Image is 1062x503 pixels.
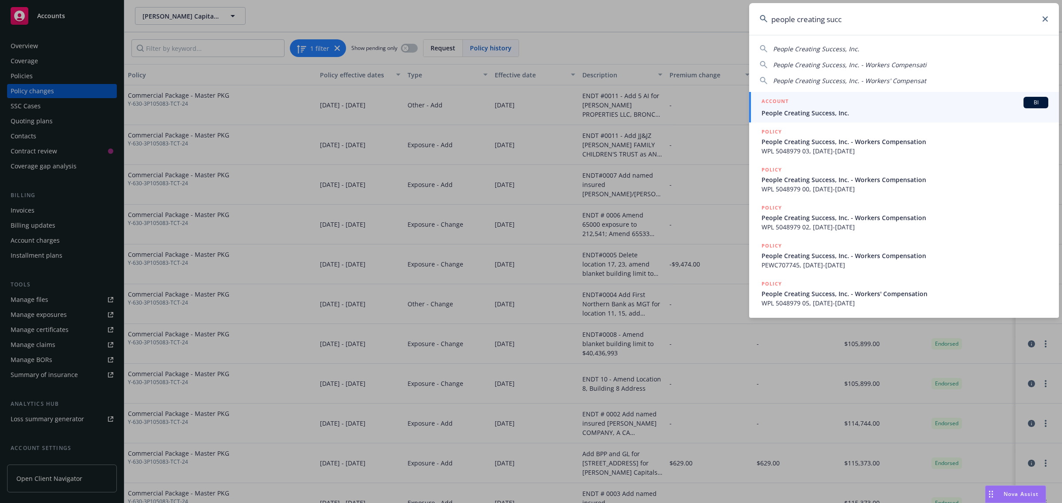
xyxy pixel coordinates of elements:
h5: ACCOUNT [762,97,789,107]
a: POLICYPeople Creating Success, Inc. - Workers CompensationWPL 5048979 00, [DATE]-[DATE] [749,160,1059,198]
span: WPL 5048979 02, [DATE]-[DATE] [762,222,1048,232]
h5: POLICY [762,241,782,250]
span: Nova Assist [1004,490,1039,498]
span: People Creating Success, Inc. - Workers' Compensat [773,76,926,85]
span: People Creating Success, Inc. - Workers Compensation [762,137,1048,146]
a: ACCOUNTBIPeople Creating Success, Inc. [749,92,1059,122]
span: People Creating Success, Inc. [773,45,859,53]
span: WPL 5048979 03, [DATE]-[DATE] [762,146,1048,156]
h5: POLICY [762,203,782,212]
span: People Creating Success, Inc. - Workers' Compensation [762,289,1048,298]
h5: POLICY [762,279,782,288]
span: WPL 5048979 00, [DATE]-[DATE] [762,184,1048,194]
span: WPL 5048979 05, [DATE]-[DATE] [762,298,1048,308]
span: People Creating Success, Inc. - Workers Compensati [773,61,927,69]
h5: POLICY [762,165,782,174]
a: POLICYPeople Creating Success, Inc. - Workers CompensationWPL 5048979 02, [DATE]-[DATE] [749,198,1059,236]
div: Drag to move [985,486,997,503]
a: POLICYPeople Creating Success, Inc. - Workers' CompensationWPL 5048979 05, [DATE]-[DATE] [749,274,1059,312]
button: Nova Assist [985,485,1046,503]
a: POLICYPeople Creating Success, Inc. - Workers CompensationPEWC707745, [DATE]-[DATE] [749,236,1059,274]
span: People Creating Success, Inc. - Workers Compensation [762,213,1048,222]
span: People Creating Success, Inc. - Workers Compensation [762,251,1048,260]
span: PEWC707745, [DATE]-[DATE] [762,260,1048,270]
a: POLICYPeople Creating Success, Inc. - Workers CompensationWPL 5048979 03, [DATE]-[DATE] [749,122,1059,160]
span: People Creating Success, Inc. [762,108,1048,118]
h5: POLICY [762,127,782,136]
span: BI [1027,99,1045,107]
span: People Creating Success, Inc. - Workers Compensation [762,175,1048,184]
input: Search... [749,3,1059,35]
